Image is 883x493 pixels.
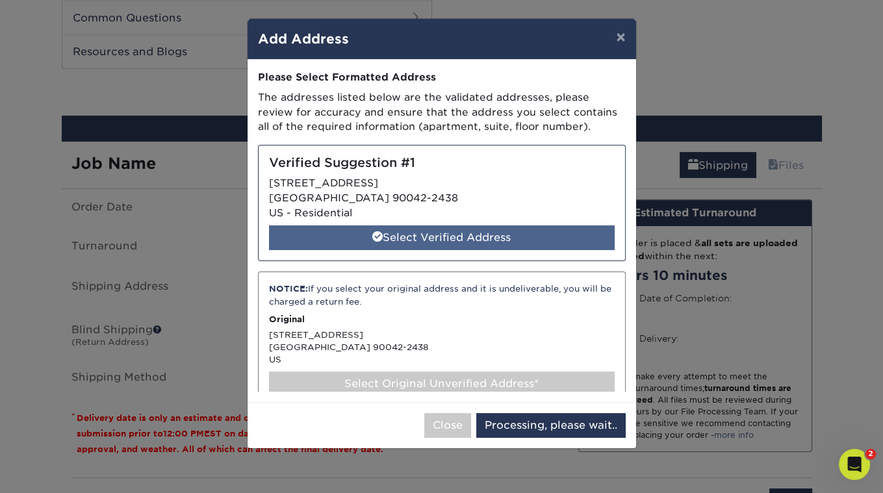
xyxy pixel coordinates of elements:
p: Original [269,313,615,325]
h4: Add Address [258,29,626,49]
div: [STREET_ADDRESS] [GEOGRAPHIC_DATA] 90042-2438 US [258,272,626,407]
h5: Verified Suggestion #1 [269,156,615,171]
div: [STREET_ADDRESS] [GEOGRAPHIC_DATA] 90042-2438 US - Residential [258,145,626,261]
strong: NOTICE: [269,284,308,294]
iframe: Intercom live chat [839,449,870,480]
p: The addresses listed below are the validated addresses, please review for accuracy and ensure tha... [258,90,626,134]
div: Select Original Unverified Address* [269,372,615,396]
button: Processing, please wait.. [476,413,626,438]
span: 2 [865,449,876,459]
div: Select Verified Address [269,225,615,250]
div: If you select your original address and it is undeliverable, you will be charged a return fee. [269,283,615,308]
button: Close [424,413,471,438]
button: × [606,19,635,55]
div: Please Select Formatted Address [258,70,626,85]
